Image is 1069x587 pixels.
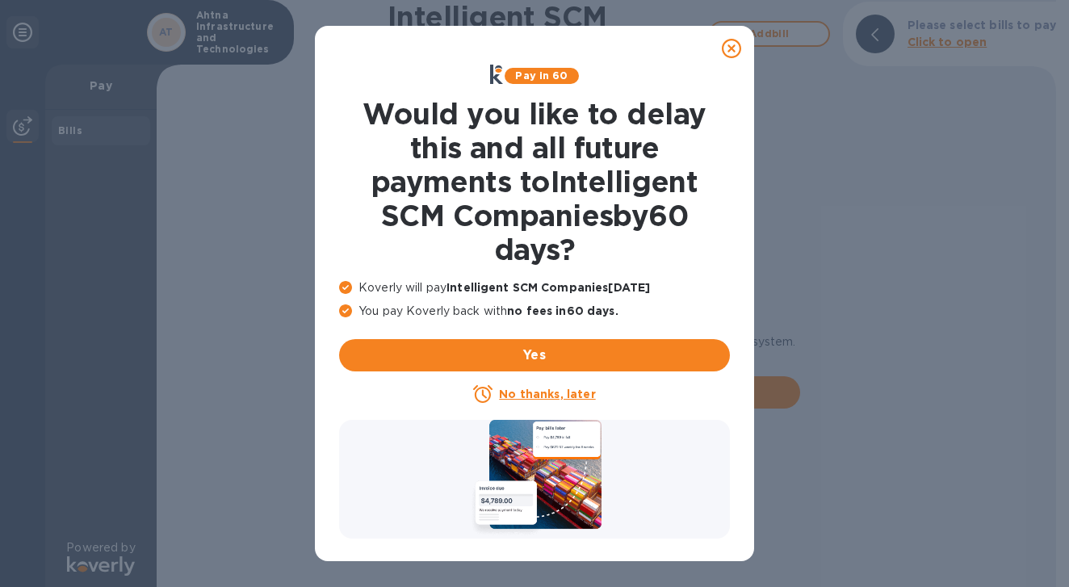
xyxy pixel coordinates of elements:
[515,69,568,82] b: Pay in 60
[446,281,650,294] b: Intelligent SCM Companies [DATE]
[507,304,618,317] b: no fees in 60 days .
[339,339,730,371] button: Yes
[339,279,730,296] p: Koverly will pay
[499,388,595,400] u: No thanks, later
[339,97,730,266] h1: Would you like to delay this and all future payments to Intelligent SCM Companies by 60 days ?
[339,303,730,320] p: You pay Koverly back with
[352,346,717,365] span: Yes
